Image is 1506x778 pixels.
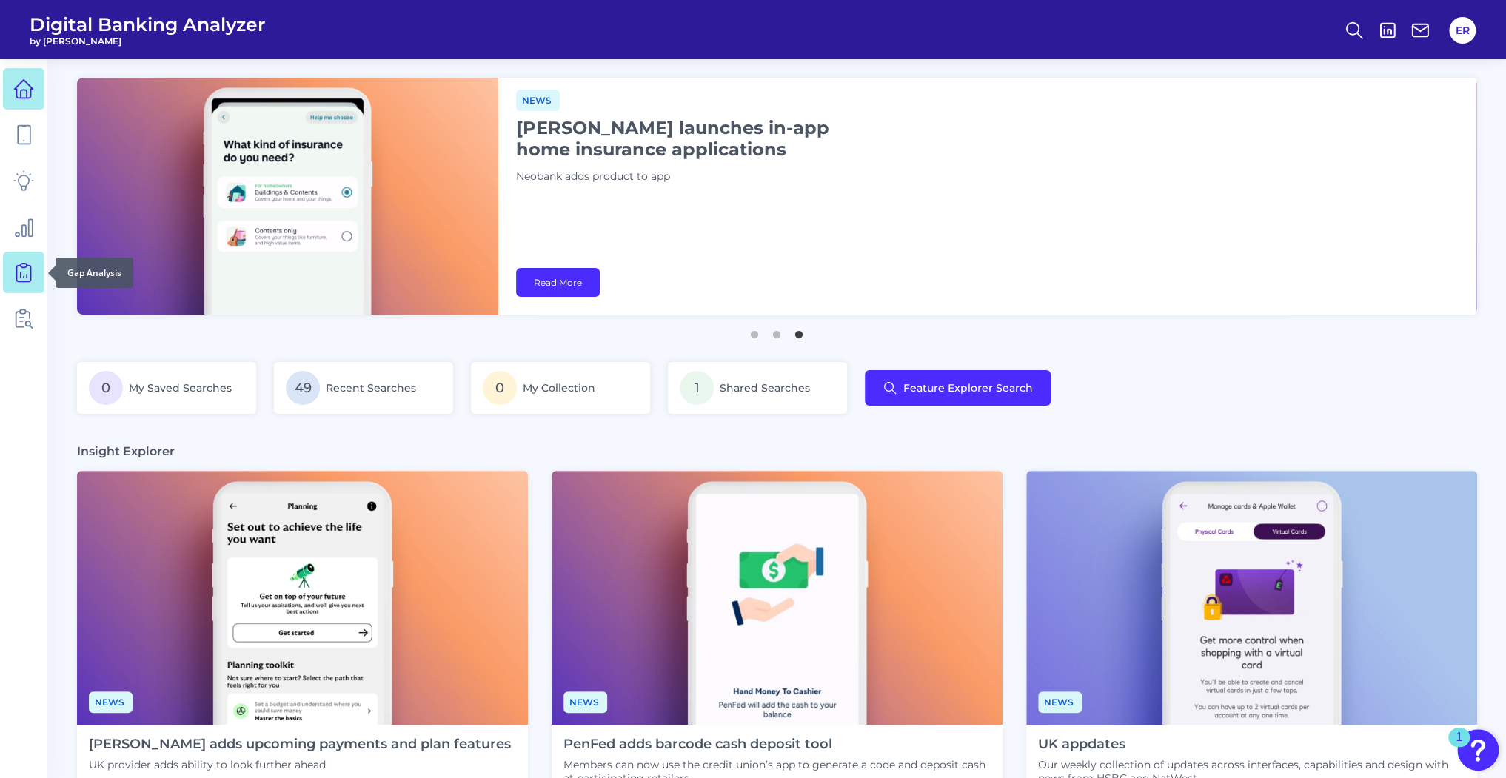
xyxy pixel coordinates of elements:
a: News [1038,694,1082,708]
span: 0 [483,371,517,405]
a: News [516,93,560,107]
h1: [PERSON_NAME] launches in-app home insurance applications [516,117,886,160]
a: 0My Collection [471,362,650,414]
h4: [PERSON_NAME] adds upcoming payments and plan features [89,737,511,753]
button: 3 [792,323,806,338]
button: Open Resource Center, 1 new notification [1457,729,1499,771]
a: 0My Saved Searches [77,362,256,414]
span: My Collection [523,381,595,395]
span: News [89,691,133,713]
div: Gap Analysis [56,258,133,288]
span: 0 [89,371,123,405]
span: Shared Searches [720,381,810,395]
button: ER [1449,17,1476,44]
p: Neobank adds product to app [516,169,886,185]
h4: PenFed adds barcode cash deposit tool [563,737,991,753]
a: Read More [516,268,600,297]
button: 2 [769,323,784,338]
p: UK provider adds ability to look further ahead [89,758,511,771]
a: 49Recent Searches [274,362,453,414]
span: Recent Searches [326,381,416,395]
img: News - Phone.png [552,471,1003,725]
div: 1 [1456,737,1462,757]
span: News [563,691,607,713]
span: Feature Explorer Search [903,382,1033,394]
h4: UK appdates [1038,737,1465,753]
button: 1 [747,323,762,338]
img: News - Phone (4).png [77,471,528,725]
img: bannerImg [77,78,498,315]
span: 1 [680,371,714,405]
span: by [PERSON_NAME] [30,36,266,47]
span: My Saved Searches [129,381,232,395]
a: 1Shared Searches [668,362,847,414]
span: News [1038,691,1082,713]
span: 49 [286,371,320,405]
img: Appdates - Phone (9).png [1026,471,1477,725]
span: News [516,90,560,111]
button: Feature Explorer Search [865,370,1051,406]
a: News [89,694,133,708]
a: News [563,694,607,708]
span: Digital Banking Analyzer [30,13,266,36]
h3: Insight Explorer [77,443,175,459]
